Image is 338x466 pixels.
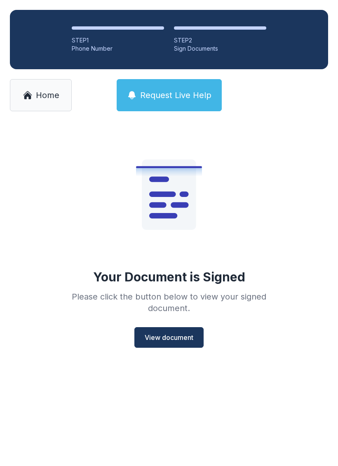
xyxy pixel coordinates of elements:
div: Sign Documents [174,44,266,53]
span: View document [145,333,193,342]
div: STEP 2 [174,36,266,44]
div: STEP 1 [72,36,164,44]
div: Your Document is Signed [93,269,245,284]
div: Please click the button below to view your signed document. [50,291,288,314]
span: Request Live Help [140,89,211,101]
div: Phone Number [72,44,164,53]
span: Home [36,89,59,101]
